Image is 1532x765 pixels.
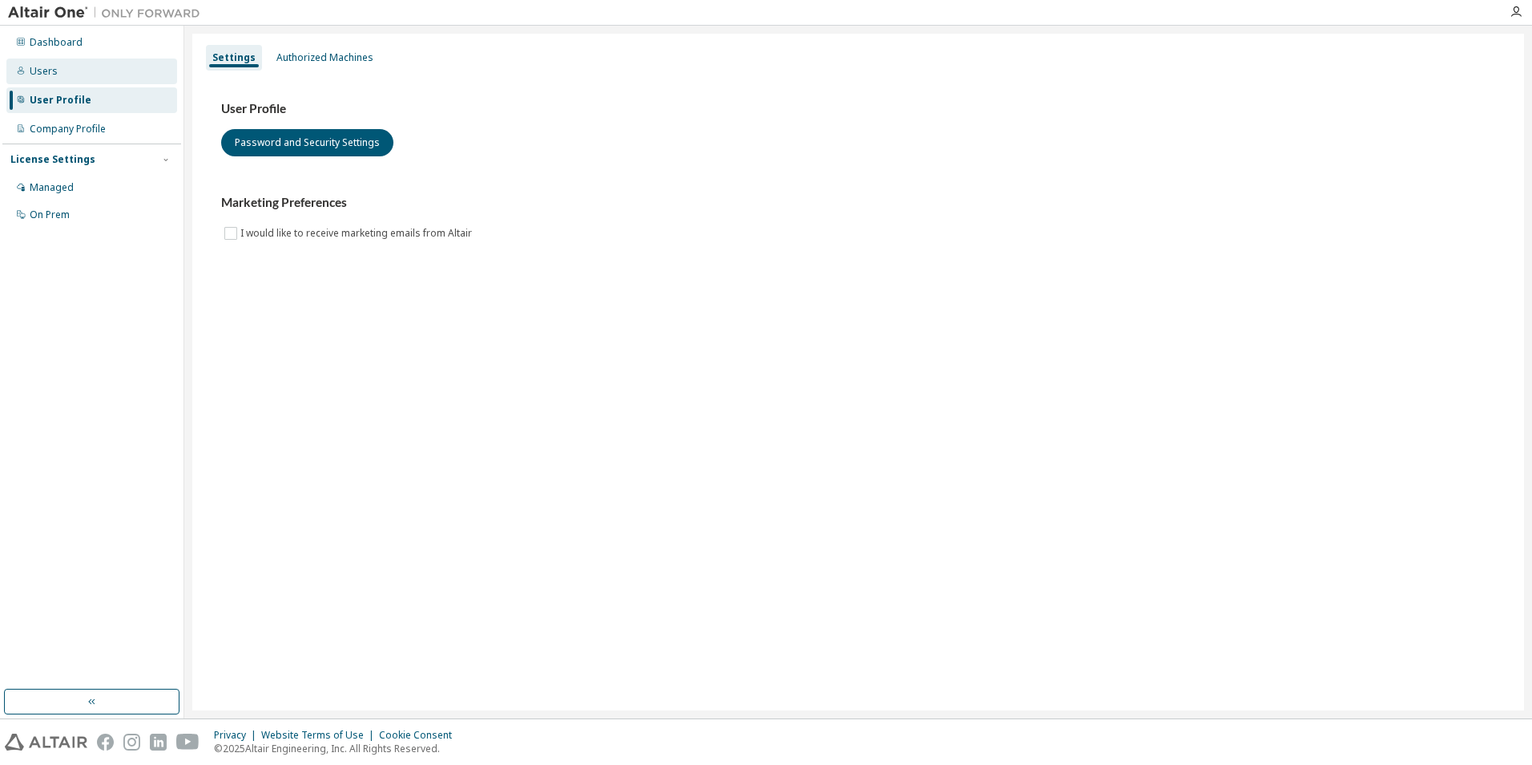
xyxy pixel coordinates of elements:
div: Users [30,65,58,78]
h3: Marketing Preferences [221,195,1495,211]
div: Cookie Consent [379,729,462,742]
p: © 2025 Altair Engineering, Inc. All Rights Reserved. [214,742,462,755]
div: Privacy [214,729,261,742]
div: Settings [212,51,256,64]
img: facebook.svg [97,734,114,751]
div: Company Profile [30,123,106,136]
div: User Profile [30,94,91,107]
img: linkedin.svg [150,734,167,751]
div: License Settings [10,153,95,166]
label: I would like to receive marketing emails from Altair [240,224,475,243]
img: Altair One [8,5,208,21]
div: Dashboard [30,36,83,49]
img: altair_logo.svg [5,734,87,751]
h3: User Profile [221,101,1495,117]
div: Website Terms of Use [261,729,379,742]
div: Managed [30,181,74,194]
div: Authorized Machines [276,51,373,64]
img: instagram.svg [123,734,140,751]
button: Password and Security Settings [221,129,393,156]
img: youtube.svg [176,734,200,751]
div: On Prem [30,208,70,221]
